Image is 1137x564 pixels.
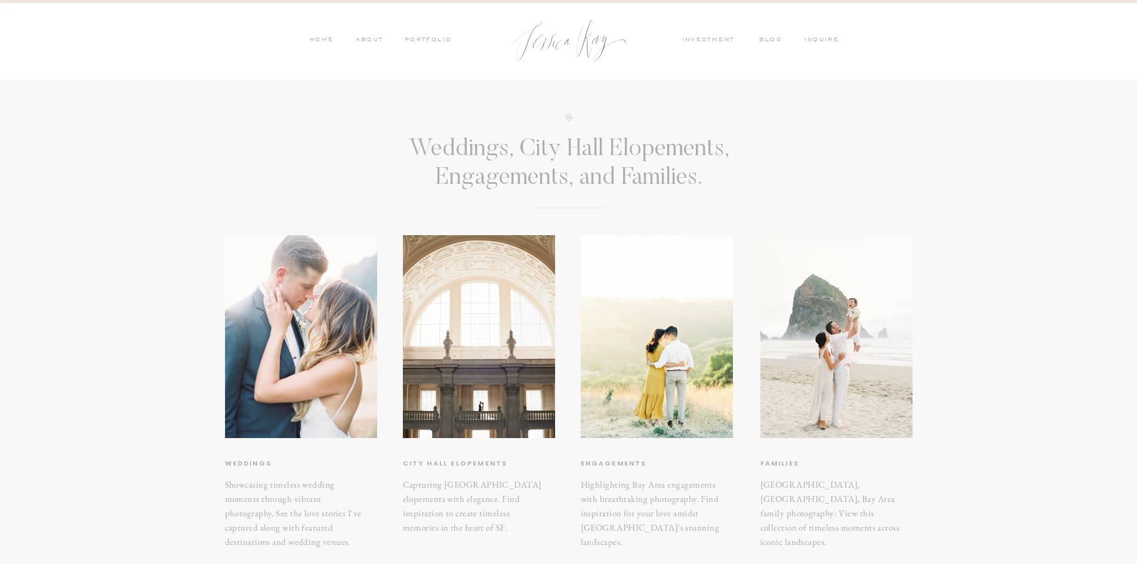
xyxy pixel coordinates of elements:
[403,458,522,470] a: City hall elopements
[403,477,547,519] h3: Capturing [GEOGRAPHIC_DATA] elopements with elegance. Find isnpiration to create timeless memorie...
[225,477,370,519] h3: Showcasing timeless wedding moments through vibrant photography. See the love stories I've captur...
[309,35,334,46] a: HOME
[353,35,384,46] a: ABOUT
[760,477,905,541] a: [GEOGRAPHIC_DATA], [GEOGRAPHIC_DATA], Bay Area family photography: View this collection of timele...
[682,35,741,46] a: investment
[225,458,325,470] a: weddings
[355,135,783,193] h3: Weddings, City Hall Elopements, Engagements, and Families.
[759,35,790,46] a: blog
[760,458,877,470] a: Families
[581,458,690,470] a: Engagements
[403,35,452,46] a: PORTFOLIO
[805,35,845,46] a: inquire
[581,477,725,541] h3: Highlighting Bay Area engagements with breathtaking photography. Find inspiration for your love a...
